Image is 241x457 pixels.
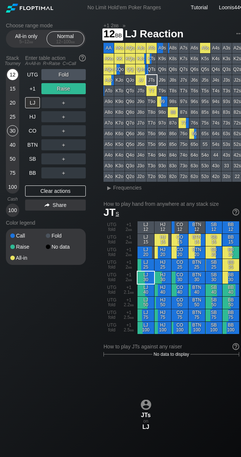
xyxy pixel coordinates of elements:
[189,259,205,271] div: BTN 25
[211,161,221,171] div: 43o
[157,118,167,128] div: 97o
[6,23,86,28] h2: Choose range mode
[103,129,114,139] div: A6o
[200,64,210,75] div: Q5s
[146,118,157,128] div: T7o
[200,86,210,96] div: T5s
[211,129,221,139] div: 64s
[211,96,221,107] div: 94s
[130,290,134,295] span: bb
[200,54,210,64] div: K5s
[146,54,157,64] div: KTs
[211,139,221,150] div: 54s
[155,284,171,296] div: HJ 40
[10,233,46,238] div: Call
[189,86,200,96] div: T6s
[138,259,154,271] div: LJ 25
[114,75,125,85] div: KJo
[120,272,137,284] div: +1 2
[6,4,53,13] img: Floptimal logo
[128,252,132,257] span: bb
[48,32,82,46] div: Normal
[157,139,167,150] div: 95o
[168,107,178,117] div: 88
[136,129,146,139] div: J6o
[136,161,146,171] div: J3o
[168,118,178,128] div: 87o
[157,43,167,53] div: A9s
[189,221,205,233] div: BTN 12
[125,64,135,75] div: QQ
[114,86,125,96] div: KTo
[189,54,200,64] div: K6s
[223,246,239,259] div: BB 20
[168,129,178,139] div: 86o
[136,43,146,53] div: AJs
[114,161,125,171] div: K3o
[157,54,167,64] div: K9s
[189,284,205,296] div: BTN 40
[172,284,188,296] div: CO 40
[189,129,200,139] div: 66
[200,118,210,128] div: 75s
[223,234,239,246] div: BB 15
[25,97,40,108] div: LJ
[172,272,188,284] div: CO 30
[50,39,81,44] div: 12 – 100
[189,161,200,171] div: 63o
[103,54,114,64] div: AKo
[3,197,22,202] div: Cash
[189,118,200,128] div: 76s
[157,129,167,139] div: 96o
[114,43,125,53] div: AKs
[146,150,157,160] div: T4o
[103,64,114,75] div: AQo
[146,64,157,75] div: QTs
[25,185,86,197] div: Clear actions
[10,255,46,260] div: All-in
[25,69,40,80] div: UTG
[136,107,146,117] div: J8o
[125,54,135,64] div: KQs
[155,246,171,259] div: HJ 20
[25,167,40,178] div: BB
[206,259,222,271] div: SB 25
[168,150,178,160] div: 84o
[200,161,210,171] div: 53o
[103,201,239,207] h2: How to play hand from anywhere at any stack size
[46,244,81,249] div: No data
[125,150,135,160] div: Q4o
[189,139,200,150] div: 65o
[128,239,132,245] span: bb
[103,96,114,107] div: A9o
[136,86,146,96] div: JTo
[221,43,232,53] div: A3s
[103,272,120,284] div: UTG fold
[221,171,232,182] div: 32o
[189,272,205,284] div: BTN 30
[104,183,114,192] div: ▸
[41,167,86,178] div: ＋
[9,32,43,46] div: All-in only
[114,23,119,28] span: bb
[25,139,40,150] div: BTN
[200,129,210,139] div: 65s
[189,246,205,259] div: BTN 20
[206,297,222,309] div: SB 50
[102,22,120,29] span: +1 2
[168,64,178,75] div: Q8s
[189,75,200,85] div: J6s
[206,284,222,296] div: SB 40
[179,129,189,139] div: 76o
[114,139,125,150] div: K5o
[146,161,157,171] div: T3o
[7,181,18,192] div: 100
[46,233,81,238] div: Fold
[168,171,178,182] div: 82o
[211,75,221,85] div: J4s
[221,64,232,75] div: Q3s
[103,107,114,117] div: A8o
[25,111,40,122] div: HJ
[155,297,171,309] div: HJ 50
[168,96,178,107] div: 98s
